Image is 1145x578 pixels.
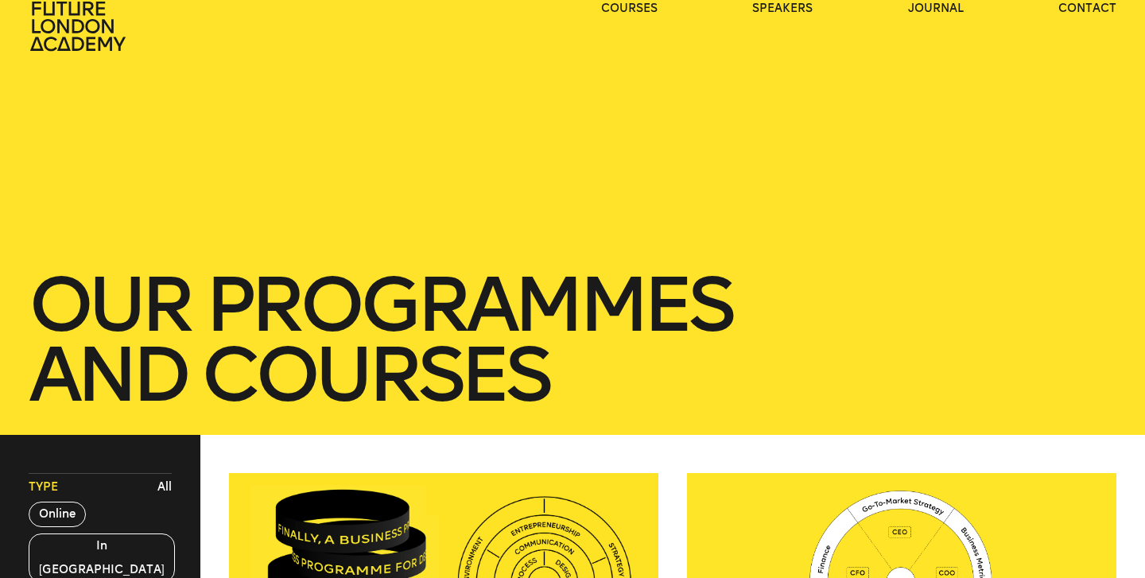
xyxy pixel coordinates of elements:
button: All [153,475,176,499]
a: contact [1058,1,1116,17]
a: speakers [752,1,813,17]
a: journal [908,1,964,17]
a: courses [601,1,658,17]
button: Online [29,502,86,527]
h1: our Programmes and courses [29,270,1116,409]
span: Type [29,479,58,495]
